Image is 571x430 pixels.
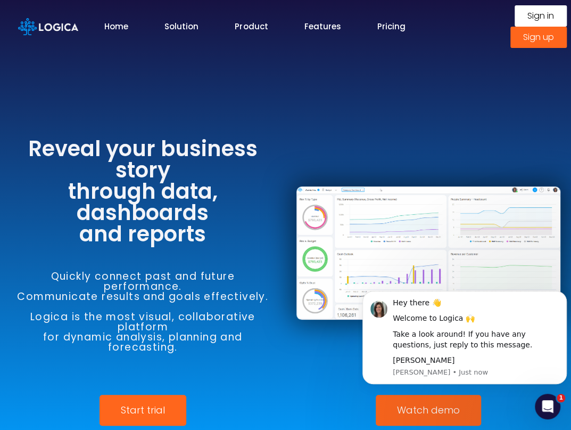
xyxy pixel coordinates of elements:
iframe: Intercom live chat [535,394,560,419]
h6: Quickly connect past and future performance. Communicate results and goals effectively. Logica is... [11,271,275,352]
a: Sign in [515,5,567,27]
span: 1 [557,394,565,402]
a: Product [235,20,268,33]
a: Features [304,20,341,33]
span: Sign in [527,12,554,20]
a: Home [104,20,128,33]
a: Sign up [510,27,567,48]
span: Start trial [121,405,165,415]
a: Logica [18,20,78,32]
a: Pricing [377,20,405,33]
iframe: Intercom notifications message [358,278,571,425]
img: Logica [18,18,78,35]
a: Solution [164,20,198,33]
span: Sign up [523,33,554,42]
h3: Reveal your business story through data, dashboards and reports [11,138,275,245]
a: Start trial [100,395,186,426]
